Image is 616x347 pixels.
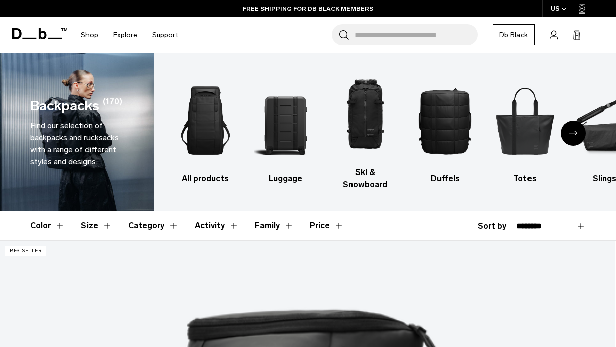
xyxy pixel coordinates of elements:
img: Db [254,74,316,167]
li: 4 / 10 [414,74,476,185]
nav: Main Navigation [73,17,186,53]
img: Db [414,74,476,167]
button: Toggle Price [310,211,344,240]
button: Toggle Filter [255,211,294,240]
p: Bestseller [5,246,46,256]
h3: Duffels [414,172,476,185]
li: 2 / 10 [254,74,316,185]
h3: All products [174,172,236,185]
h3: Luggage [254,172,316,185]
li: 5 / 10 [494,74,556,185]
img: Db [334,68,396,161]
a: Db Ski & Snowboard [334,68,396,191]
button: Toggle Filter [81,211,112,240]
a: FREE SHIPPING FOR DB BLACK MEMBERS [243,4,373,13]
button: Toggle Filter [195,211,239,240]
h1: Backpacks [30,96,99,116]
a: Db Luggage [254,74,316,185]
a: Db Black [493,24,535,45]
a: Shop [81,17,98,53]
h3: Ski & Snowboard [334,166,396,191]
li: 1 / 10 [174,74,236,185]
div: Next slide [561,121,586,146]
span: (170) [103,96,122,116]
button: Toggle Filter [30,211,65,240]
a: Support [152,17,178,53]
img: Db [494,74,556,167]
a: Db Duffels [414,74,476,185]
span: Find our selection of backpacks and rucksacks with a range of different styles and designs. [30,121,119,166]
li: 3 / 10 [334,68,396,191]
button: Toggle Filter [128,211,179,240]
a: Explore [113,17,137,53]
a: Db All products [174,74,236,185]
img: Db [174,74,236,167]
h3: Totes [494,172,556,185]
a: Db Totes [494,74,556,185]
